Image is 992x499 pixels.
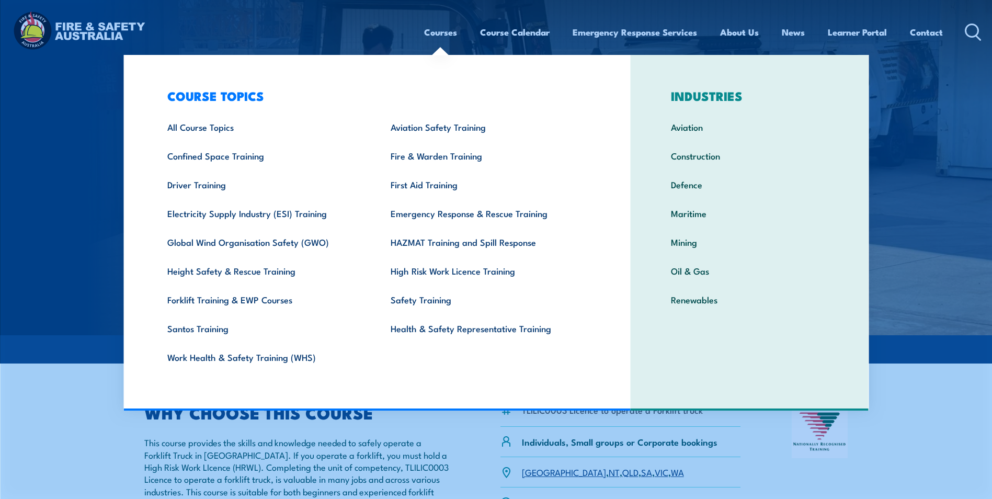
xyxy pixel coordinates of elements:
[655,285,845,314] a: Renewables
[151,112,374,141] a: All Course Topics
[655,199,845,228] a: Maritime
[828,18,887,46] a: Learner Portal
[609,466,620,478] a: NT
[655,170,845,199] a: Defence
[151,228,374,256] a: Global Wind Organisation Safety (GWO)
[374,314,598,343] a: Health & Safety Representative Training
[374,228,598,256] a: HAZMAT Training and Spill Response
[374,285,598,314] a: Safety Training
[374,199,598,228] a: Emergency Response & Rescue Training
[910,18,943,46] a: Contact
[522,436,717,448] p: Individuals, Small groups or Corporate bookings
[655,466,668,478] a: VIC
[655,112,845,141] a: Aviation
[782,18,805,46] a: News
[480,18,550,46] a: Course Calendar
[655,228,845,256] a: Mining
[374,112,598,141] a: Aviation Safety Training
[573,18,697,46] a: Emergency Response Services
[151,199,374,228] a: Electricity Supply Industry (ESI) Training
[424,18,457,46] a: Courses
[374,141,598,170] a: Fire & Warden Training
[522,404,703,416] li: TLILIC0003 Licence to operate a Forklift truck
[374,256,598,285] a: High Risk Work Licence Training
[720,18,759,46] a: About Us
[671,466,684,478] a: WA
[374,170,598,199] a: First Aid Training
[641,466,652,478] a: SA
[151,88,598,103] h3: COURSE TOPICS
[792,405,848,458] img: Nationally Recognised Training logo.
[151,170,374,199] a: Driver Training
[151,314,374,343] a: Santos Training
[522,466,606,478] a: [GEOGRAPHIC_DATA]
[522,466,684,478] p: , , , , ,
[655,256,845,285] a: Oil & Gas
[151,141,374,170] a: Confined Space Training
[151,256,374,285] a: Height Safety & Rescue Training
[622,466,638,478] a: QLD
[144,405,450,419] h2: WHY CHOOSE THIS COURSE
[151,343,374,371] a: Work Health & Safety Training (WHS)
[151,285,374,314] a: Forklift Training & EWP Courses
[655,141,845,170] a: Construction
[655,88,845,103] h3: INDUSTRIES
